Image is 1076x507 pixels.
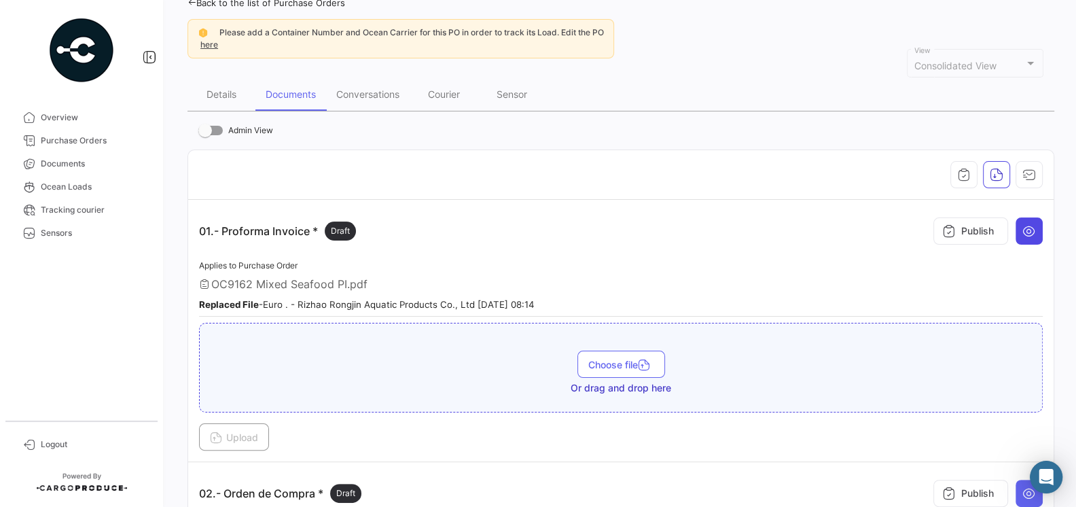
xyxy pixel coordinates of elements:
span: OC9162 Mixed Seafood PI.pdf [211,277,367,291]
a: Tracking courier [11,198,152,222]
b: Replaced File [199,299,259,310]
a: Documents [11,152,152,175]
a: here [198,39,221,50]
span: Please add a Container Number and Ocean Carrier for this PO in order to track its Load. Edit the PO [219,27,604,37]
span: Tracking courier [41,204,147,216]
span: Admin View [228,122,273,139]
a: Purchase Orders [11,129,152,152]
p: 02.- Orden de Compra * [199,484,361,503]
span: Draft [331,225,350,237]
span: Sensors [41,227,147,239]
span: Draft [336,487,355,500]
button: Choose file [577,351,665,378]
a: Sensors [11,222,152,245]
div: Conversations [336,88,399,100]
span: Or drag and drop here [571,381,671,395]
button: Publish [933,217,1008,245]
small: - Euro . - Rizhao Rongjin Aquatic Products Co., Ltd [DATE] 08:14 [199,299,535,310]
p: 01.- Proforma Invoice * [199,222,356,241]
span: Overview [41,111,147,124]
span: Applies to Purchase Order [199,260,298,270]
span: Logout [41,438,147,451]
div: Courier [428,88,460,100]
span: Purchase Orders [41,135,147,147]
a: Ocean Loads [11,175,152,198]
div: Details [207,88,236,100]
div: Documents [266,88,316,100]
span: Consolidated View [914,60,997,71]
span: Upload [210,432,258,443]
a: Overview [11,106,152,129]
span: Ocean Loads [41,181,147,193]
button: Publish [933,480,1008,507]
button: Upload [199,423,269,451]
div: Sensor [497,88,527,100]
img: powered-by.png [48,16,115,84]
span: Choose file [588,359,654,370]
div: Abrir Intercom Messenger [1030,461,1062,493]
span: Documents [41,158,147,170]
